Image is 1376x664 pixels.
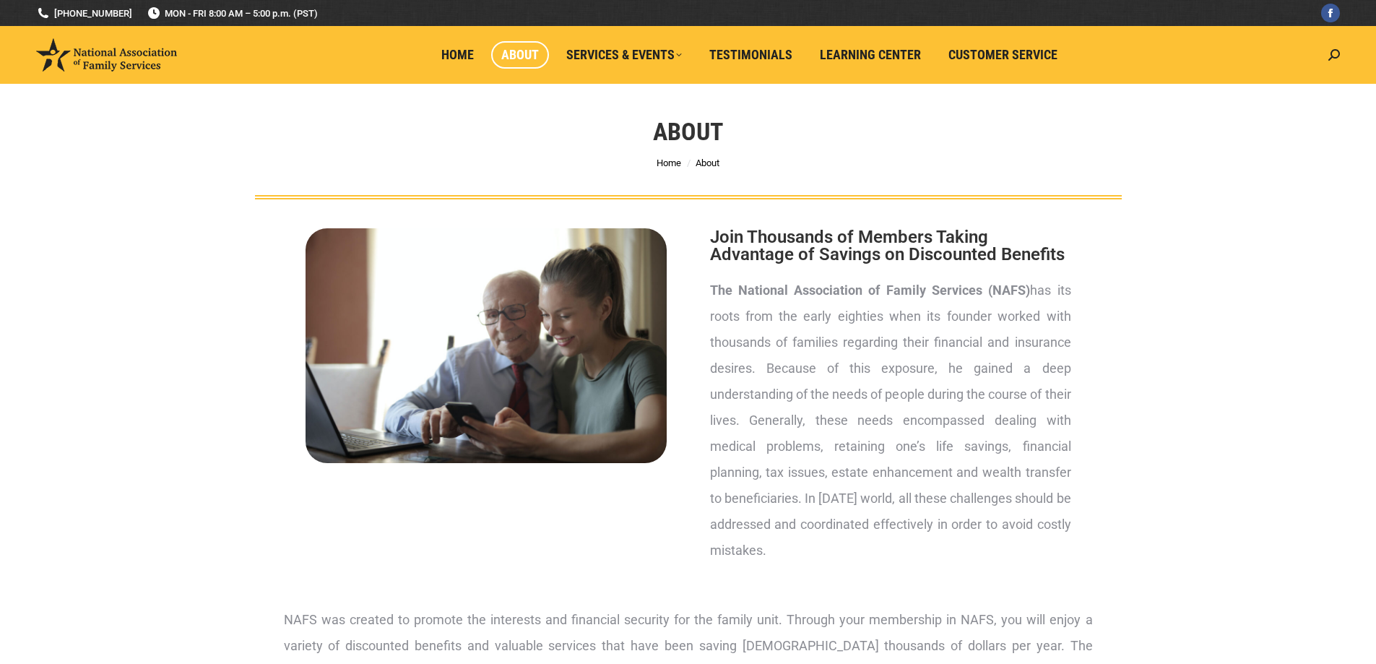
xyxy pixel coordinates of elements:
[653,116,723,147] h1: About
[147,7,318,20] span: MON - FRI 8:00 AM – 5:00 p.m. (PST)
[710,283,1031,298] strong: The National Association of Family Services (NAFS)
[810,41,931,69] a: Learning Center
[938,41,1068,69] a: Customer Service
[710,228,1071,263] h2: Join Thousands of Members Taking Advantage of Savings on Discounted Benefits
[306,228,667,463] img: About National Association of Family Services
[441,47,474,63] span: Home
[710,277,1071,564] p: has its roots from the early eighties when its founder worked with thousands of families regardin...
[431,41,484,69] a: Home
[696,158,719,168] span: About
[657,158,681,168] a: Home
[36,38,177,72] img: National Association of Family Services
[501,47,539,63] span: About
[491,41,549,69] a: About
[820,47,921,63] span: Learning Center
[36,7,132,20] a: [PHONE_NUMBER]
[948,47,1057,63] span: Customer Service
[709,47,792,63] span: Testimonials
[1321,4,1340,22] a: Facebook page opens in new window
[699,41,802,69] a: Testimonials
[566,47,682,63] span: Services & Events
